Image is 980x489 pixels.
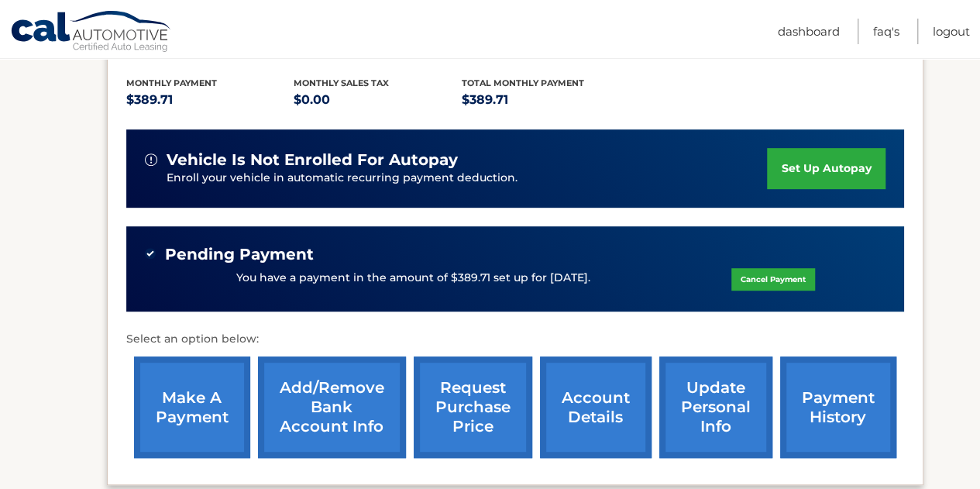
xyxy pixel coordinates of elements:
[167,150,458,170] span: vehicle is not enrolled for autopay
[778,19,840,44] a: Dashboard
[165,245,314,264] span: Pending Payment
[145,153,157,166] img: alert-white.svg
[767,148,885,189] a: set up autopay
[540,356,652,458] a: account details
[126,77,217,88] span: Monthly Payment
[126,89,294,111] p: $389.71
[873,19,899,44] a: FAQ's
[659,356,772,458] a: update personal info
[258,356,406,458] a: Add/Remove bank account info
[780,356,896,458] a: payment history
[236,270,590,287] p: You have a payment in the amount of $389.71 set up for [DATE].
[933,19,970,44] a: Logout
[134,356,250,458] a: make a payment
[126,330,904,349] p: Select an option below:
[294,77,389,88] span: Monthly sales Tax
[10,10,173,55] a: Cal Automotive
[145,248,156,259] img: check-green.svg
[167,170,768,187] p: Enroll your vehicle in automatic recurring payment deduction.
[414,356,532,458] a: request purchase price
[294,89,462,111] p: $0.00
[462,89,630,111] p: $389.71
[731,268,815,291] a: Cancel Payment
[462,77,584,88] span: Total Monthly Payment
